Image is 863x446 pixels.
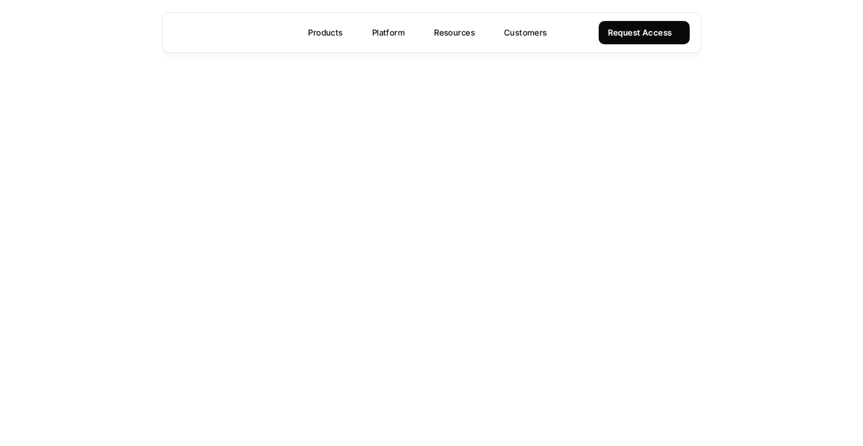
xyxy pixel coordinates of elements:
p: Products [308,26,343,38]
strong: 404 [399,194,464,233]
p: Request Access [608,26,672,38]
a: Products [301,22,362,43]
a: Back to home [382,278,482,305]
p: Platform [372,26,405,38]
p: That page can't be found. [372,245,491,261]
a: Request Access [599,21,690,44]
p: Resources [434,26,475,38]
p: Back to home [395,283,459,299]
p: Customers [504,26,547,38]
